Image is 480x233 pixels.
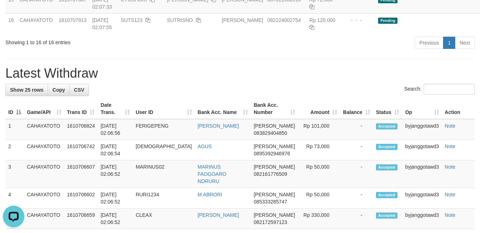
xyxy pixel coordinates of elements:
td: 1610706602 [64,188,98,209]
span: [PERSON_NAME] [254,164,295,170]
a: Show 25 rows [5,84,48,96]
td: - [340,188,373,209]
th: Date Trans.: activate to sort column ascending [98,99,133,119]
span: 1610707913 [58,17,86,23]
td: 3 [5,160,24,188]
td: [DATE] 02:06:54 [98,140,133,160]
a: Note [445,192,456,197]
td: byjanggotawd3 [402,188,442,209]
span: Show 25 rows [10,87,43,93]
a: M ABRORI [198,192,222,197]
td: - [340,119,373,140]
span: [DATE] 02:07:55 [92,17,112,30]
a: Copy [48,84,70,96]
td: Rp 330,000 [298,209,340,229]
span: Accepted [376,144,397,150]
span: Copy 082224002754 to clipboard [267,17,301,23]
td: - [340,160,373,188]
td: FERIGEPENG [133,119,195,140]
td: 1610706742 [64,140,98,160]
span: Accepted [376,192,397,198]
td: byjanggotawd3 [402,119,442,140]
td: 16 [5,13,17,34]
span: CSV [74,87,84,93]
span: Copy 082161776509 to clipboard [254,171,287,177]
th: Game/API: activate to sort column ascending [24,99,64,119]
td: CAHAYATOTO [24,160,64,188]
td: CAHAYATOTO [17,13,56,34]
td: CAHAYATOTO [24,188,64,209]
td: CAHAYATOTO [24,209,64,229]
a: MARINUS FAOGOARO NDRURU [198,164,226,184]
td: RURI1234 [133,188,195,209]
th: User ID: activate to sort column ascending [133,99,195,119]
td: - [340,209,373,229]
span: Accepted [376,123,397,129]
div: Showing 1 to 16 of 16 entries [5,36,195,46]
span: SUTS123 [121,17,143,23]
th: Action [442,99,475,119]
h1: Latest Withdraw [5,66,475,81]
th: Trans ID: activate to sort column ascending [64,99,98,119]
td: [DATE] 02:06:52 [98,209,133,229]
a: [PERSON_NAME] [198,212,239,218]
span: Rp 120.000 [309,17,335,23]
input: Search: [424,84,475,95]
td: 1610706659 [64,209,98,229]
a: AGUS [198,143,212,149]
button: Open LiveChat chat widget [3,3,24,24]
td: 4 [5,188,24,209]
th: Balance: activate to sort column ascending [340,99,373,119]
td: Rp 50,000 [298,188,340,209]
td: Rp 50,000 [298,160,340,188]
th: Bank Acc. Name: activate to sort column ascending [195,99,251,119]
th: Amount: activate to sort column ascending [298,99,340,119]
span: [PERSON_NAME] [254,192,295,197]
td: CLEAX [133,209,195,229]
a: CSV [69,84,89,96]
span: [PERSON_NAME] [222,17,263,23]
td: 2 [5,140,24,160]
span: Copy 085333285747 to clipboard [254,199,287,205]
td: CAHAYATOTO [24,119,64,140]
th: ID: activate to sort column descending [5,99,24,119]
span: [PERSON_NAME] [254,123,295,129]
a: Previous [415,37,443,49]
label: Search: [404,84,475,95]
th: Bank Acc. Number: activate to sort column ascending [251,99,298,119]
span: Accepted [376,213,397,219]
td: [DATE] 02:06:52 [98,188,133,209]
span: Copy 083829404850 to clipboard [254,130,287,136]
td: 1610706824 [64,119,98,140]
div: - - - [345,17,372,24]
a: Note [445,123,456,129]
td: [DEMOGRAPHIC_DATA] [133,140,195,160]
td: 1 [5,119,24,140]
td: - [340,140,373,160]
span: Copy [52,87,65,93]
td: byjanggotawd3 [402,140,442,160]
a: [PERSON_NAME] [198,123,239,129]
span: Copy 0895392946976 to clipboard [254,151,290,156]
td: MARINUS02 [133,160,195,188]
td: byjanggotawd3 [402,160,442,188]
td: Rp 73,000 [298,140,340,160]
span: [PERSON_NAME] [254,212,295,218]
th: Op: activate to sort column ascending [402,99,442,119]
span: [PERSON_NAME] [254,143,295,149]
a: Note [445,164,456,170]
td: 1610706607 [64,160,98,188]
td: CAHAYATOTO [24,140,64,160]
a: 1 [443,37,455,49]
td: byjanggotawd3 [402,209,442,229]
td: Rp 101,000 [298,119,340,140]
a: Note [445,143,456,149]
span: Pending [378,18,397,24]
th: Status: activate to sort column ascending [373,99,402,119]
a: SUTRISNO [167,17,193,23]
td: [DATE] 02:06:56 [98,119,133,140]
span: Accepted [376,164,397,170]
a: Note [445,212,456,218]
span: Copy 082172597123 to clipboard [254,219,287,225]
td: [DATE] 02:06:52 [98,160,133,188]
